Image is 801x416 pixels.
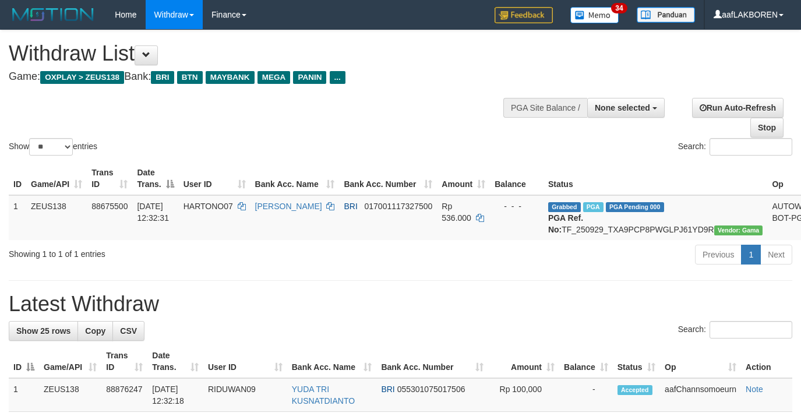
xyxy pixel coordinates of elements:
[206,71,255,84] span: MAYBANK
[611,3,627,13] span: 34
[617,385,652,395] span: Accepted
[570,7,619,23] img: Button%20Memo.svg
[488,378,559,412] td: Rp 100,000
[77,321,113,341] a: Copy
[490,162,544,195] th: Balance
[660,345,741,378] th: Op: activate to sort column ascending
[26,195,87,240] td: ZEUS138
[101,345,147,378] th: Trans ID: activate to sort column ascending
[495,7,553,23] img: Feedback.jpg
[606,202,664,212] span: PGA Pending
[544,195,768,240] td: TF_250929_TXA9PCP8PWGLPJ61YD9R
[559,345,613,378] th: Balance: activate to sort column ascending
[339,162,437,195] th: Bank Acc. Number: activate to sort column ascending
[147,345,203,378] th: Date Trans.: activate to sort column ascending
[112,321,144,341] a: CSV
[9,71,523,83] h4: Game: Bank:
[203,378,287,412] td: RIDUWAN09
[695,245,742,265] a: Previous
[147,378,203,412] td: [DATE] 12:32:18
[40,71,124,84] span: OXPLAY > ZEUS138
[678,321,792,339] label: Search:
[587,98,665,118] button: None selected
[710,321,792,339] input: Search:
[595,103,650,112] span: None selected
[9,378,39,412] td: 1
[660,378,741,412] td: aafChannsomoeurn
[39,378,101,412] td: ZEUS138
[9,42,523,65] h1: Withdraw List
[9,138,97,156] label: Show entries
[330,71,345,84] span: ...
[544,162,768,195] th: Status
[257,71,291,84] span: MEGA
[503,98,587,118] div: PGA Site Balance /
[9,321,78,341] a: Show 25 rows
[381,385,394,394] span: BRI
[85,326,105,336] span: Copy
[9,292,792,316] h1: Latest Withdraw
[583,202,604,212] span: Marked by aaftrukkakada
[710,138,792,156] input: Search:
[151,71,174,84] span: BRI
[397,385,465,394] span: Copy 055301075017506 to clipboard
[250,162,340,195] th: Bank Acc. Name: activate to sort column ascending
[548,202,581,212] span: Grabbed
[559,378,613,412] td: -
[746,385,763,394] a: Note
[16,326,70,336] span: Show 25 rows
[101,378,147,412] td: 88876247
[9,6,97,23] img: MOTION_logo.png
[91,202,128,211] span: 88675500
[177,71,203,84] span: BTN
[87,162,132,195] th: Trans ID: activate to sort column ascending
[376,345,488,378] th: Bank Acc. Number: activate to sort column ascending
[9,162,26,195] th: ID
[548,213,583,234] b: PGA Ref. No:
[495,200,539,212] div: - - -
[714,225,763,235] span: Vendor URL: https://trx31.1velocity.biz
[9,345,39,378] th: ID: activate to sort column descending
[760,245,792,265] a: Next
[29,138,73,156] select: Showentries
[442,202,471,223] span: Rp 536.000
[750,118,784,138] a: Stop
[132,162,178,195] th: Date Trans.: activate to sort column descending
[437,162,490,195] th: Amount: activate to sort column ascending
[692,98,784,118] a: Run Auto-Refresh
[637,7,695,23] img: panduan.png
[741,345,792,378] th: Action
[179,162,250,195] th: User ID: activate to sort column ascending
[741,245,761,265] a: 1
[344,202,357,211] span: BRI
[255,202,322,211] a: [PERSON_NAME]
[137,202,169,223] span: [DATE] 12:32:31
[9,244,325,260] div: Showing 1 to 1 of 1 entries
[678,138,792,156] label: Search:
[613,345,660,378] th: Status: activate to sort column ascending
[364,202,432,211] span: Copy 017001117327500 to clipboard
[9,195,26,240] td: 1
[26,162,87,195] th: Game/API: activate to sort column ascending
[184,202,233,211] span: HARTONO07
[488,345,559,378] th: Amount: activate to sort column ascending
[120,326,137,336] span: CSV
[203,345,287,378] th: User ID: activate to sort column ascending
[287,345,377,378] th: Bank Acc. Name: activate to sort column ascending
[293,71,326,84] span: PANIN
[292,385,355,406] a: YUDA TRI KUSNATDIANTO
[39,345,101,378] th: Game/API: activate to sort column ascending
